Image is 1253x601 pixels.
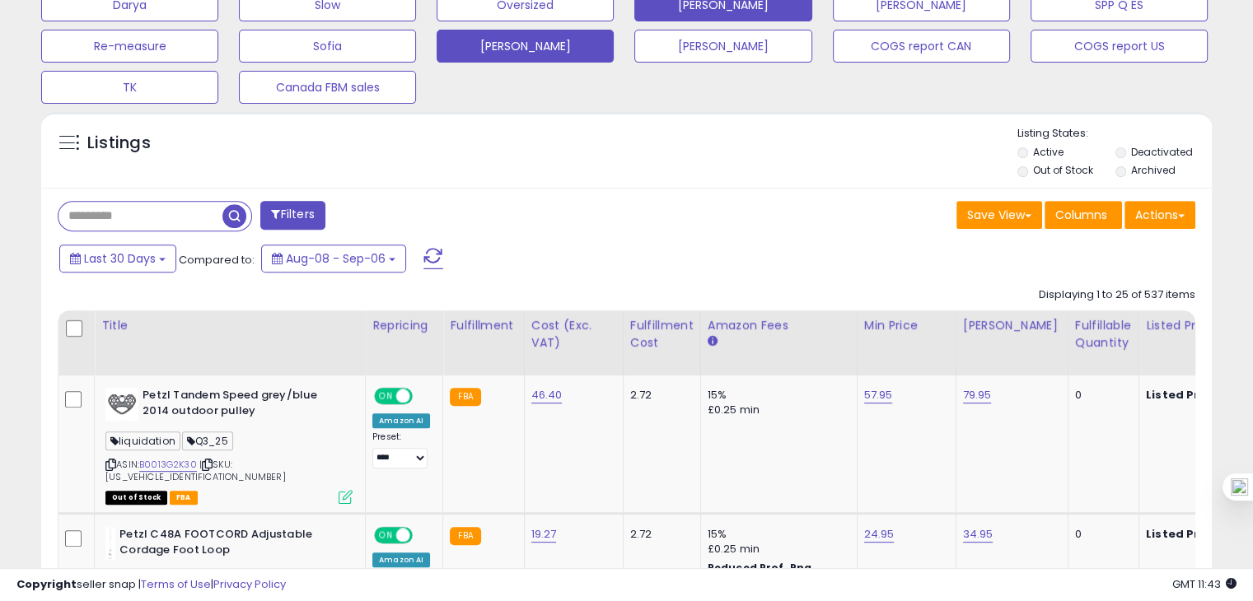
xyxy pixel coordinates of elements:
button: Aug-08 - Sep-06 [261,245,406,273]
div: 0 [1075,527,1126,542]
b: Petzl C48A FOOTCORD Adjustable Cordage Foot Loop [119,527,320,561]
button: COGS report US [1031,30,1208,63]
button: Re-measure [41,30,218,63]
small: FBA [450,388,480,406]
span: Aug-08 - Sep-06 [286,250,386,267]
a: 19.27 [531,526,557,543]
label: Archived [1130,163,1175,177]
small: FBA [450,527,480,545]
div: Amazon AI [372,552,430,567]
div: 0 [1075,388,1126,403]
div: £0.25 min [708,403,844,417]
div: Fulfillment [450,317,517,334]
div: Amazon AI [372,413,430,428]
span: Columns [1055,207,1107,223]
b: Listed Price: [1146,526,1221,542]
button: Last 30 Days [59,245,176,273]
button: Columns [1045,201,1122,229]
span: liquidation [105,431,180,450]
span: All listings that are currently out of stock and unavailable for purchase on Amazon [105,491,167,505]
div: Fulfillment Cost [630,317,694,352]
span: 2025-10-7 11:43 GMT [1172,576,1237,592]
span: | SKU: [US_VEHICLE_IDENTIFICATION_NUMBER] [105,458,286,482]
a: 57.95 [864,387,893,403]
button: Save View [956,201,1042,229]
div: Amazon Fees [708,317,850,334]
div: 15% [708,527,844,542]
a: Terms of Use [141,576,211,592]
span: Last 30 Days [84,250,156,267]
strong: Copyright [16,576,77,592]
div: 2.72 [630,388,688,403]
span: ON [376,529,396,543]
img: one_i.png [1231,478,1248,496]
span: Compared to: [179,252,255,268]
div: Displaying 1 to 25 of 537 items [1039,287,1195,303]
button: Canada FBM sales [239,71,416,104]
div: £0.25 min [708,542,844,557]
a: 24.95 [864,526,895,543]
div: Title [101,317,358,334]
b: Petzl Tandem Speed grey/blue 2014 outdoor pulley [143,388,343,422]
button: Filters [260,201,325,230]
button: TK [41,71,218,104]
span: OFF [410,389,437,403]
button: Sofia [239,30,416,63]
p: Listing States: [1017,126,1212,142]
img: 31gGg+bpauL._SL40_.jpg [105,388,138,421]
a: 46.40 [531,387,563,403]
div: [PERSON_NAME] [963,317,1061,334]
label: Out of Stock [1033,163,1093,177]
label: Deactivated [1130,145,1192,159]
h5: Listings [87,132,151,155]
span: Q3_25 [182,431,233,450]
div: Fulfillable Quantity [1075,317,1132,352]
div: Cost (Exc. VAT) [531,317,616,352]
div: Repricing [372,317,436,334]
div: 15% [708,388,844,403]
small: Amazon Fees. [708,334,718,349]
button: [PERSON_NAME] [437,30,614,63]
a: Privacy Policy [213,576,286,592]
div: Min Price [864,317,949,334]
span: OFF [410,529,437,543]
span: FBA [170,491,198,505]
button: Actions [1124,201,1195,229]
label: Active [1033,145,1064,159]
div: Preset: [372,431,430,468]
a: 34.95 [963,526,994,543]
b: Listed Price: [1146,387,1221,403]
img: 11w7ZX3X1dS._SL40_.jpg [105,527,115,560]
div: ASIN: [105,388,353,502]
button: [PERSON_NAME] [634,30,811,63]
div: seller snap | | [16,577,286,593]
div: 2.72 [630,527,688,542]
a: B0013G2K30 [139,458,197,472]
span: ON [376,389,396,403]
button: COGS report CAN [833,30,1010,63]
a: 79.95 [963,387,992,403]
